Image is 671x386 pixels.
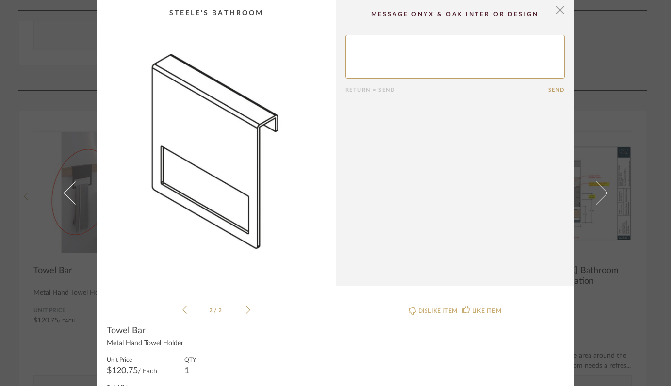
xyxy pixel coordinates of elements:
span: / Each [138,368,157,375]
div: Return = Send [345,87,548,93]
span: / [214,307,218,313]
div: LIKE ITEM [472,306,501,316]
button: Send [548,87,565,93]
span: Towel Bar [107,325,146,336]
span: 2 [218,307,223,313]
div: 1 [107,35,326,286]
div: Metal Hand Towel Holder [107,340,326,348]
span: 2 [209,307,214,313]
label: Unit Price [107,355,157,363]
div: 1 [184,367,196,375]
img: 5c10d06c-6ddb-48c3-b821-2bbc6fea8cbd_1000x1000.jpg [107,35,326,286]
div: DISLIKE ITEM [418,306,458,316]
label: QTY [184,355,196,363]
span: $120.75 [107,367,138,375]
